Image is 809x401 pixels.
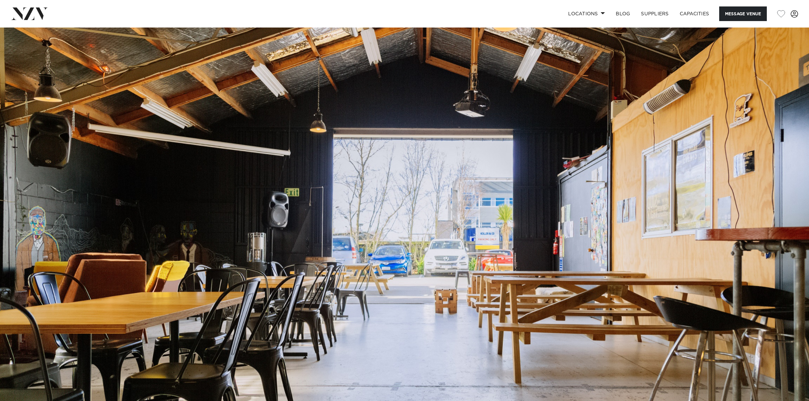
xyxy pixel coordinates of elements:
[719,6,767,21] button: Message Venue
[610,6,635,21] a: BLOG
[635,6,674,21] a: SUPPLIERS
[563,6,610,21] a: Locations
[11,7,48,20] img: nzv-logo.png
[674,6,715,21] a: Capacities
